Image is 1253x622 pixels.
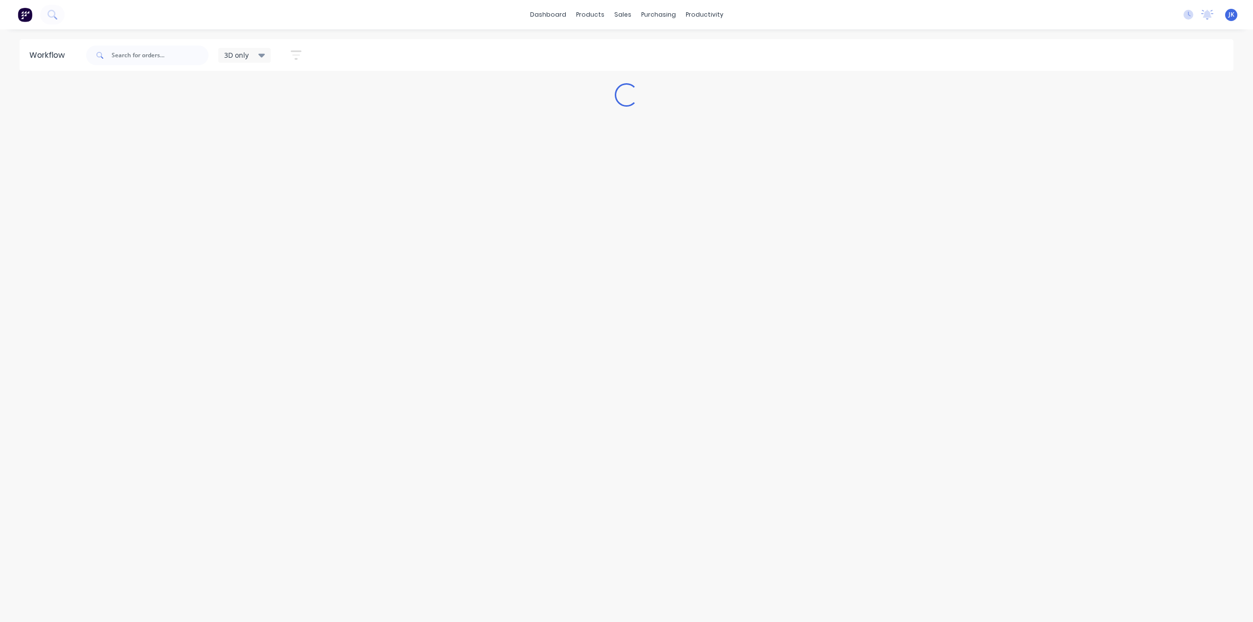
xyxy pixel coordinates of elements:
div: products [571,7,609,22]
div: Workflow [29,49,70,61]
div: sales [609,7,636,22]
img: Factory [18,7,32,22]
a: dashboard [525,7,571,22]
span: 3D only [224,50,249,60]
input: Search for orders... [112,46,209,65]
div: purchasing [636,7,681,22]
div: productivity [681,7,728,22]
span: JK [1229,10,1234,19]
